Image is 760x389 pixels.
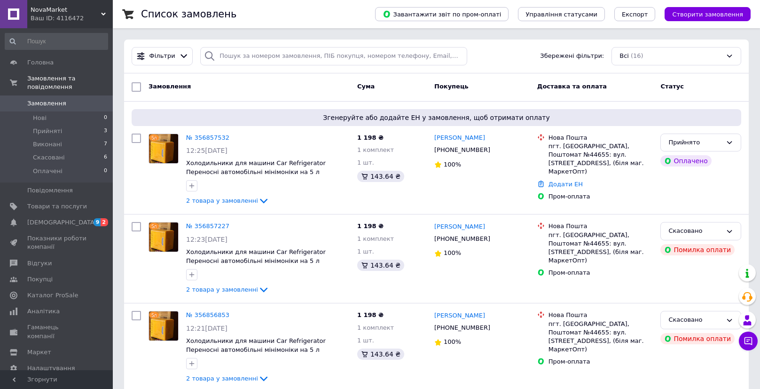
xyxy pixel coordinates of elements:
[357,311,384,318] span: 1 198 ₴
[357,134,384,141] span: 1 198 ₴
[548,269,653,277] div: Пром-оплата
[614,7,656,21] button: Експорт
[548,231,653,265] div: пгт. [GEOGRAPHIC_DATA], Поштомат №44655: вул. [STREET_ADDRESS], (біля маг. МаркетОпт)
[518,7,605,21] button: Управління статусами
[548,222,653,230] div: Нова Пошта
[33,167,63,175] span: Оплачені
[660,333,735,344] div: Помилка оплати
[94,218,101,226] span: 9
[27,307,60,316] span: Аналітика
[149,83,191,90] span: Замовлення
[186,337,326,353] span: Холодильники для машини Car Refrigerator Переносні автомобільні мінімоніки на 5 л
[31,14,113,23] div: Ваш ID: 4116472
[444,338,461,345] span: 100%
[200,47,467,65] input: Пошук за номером замовлення, ПІБ покупця, номером телефону, Email, номером накладної
[357,171,404,182] div: 143.64 ₴
[434,222,485,231] a: [PERSON_NAME]
[357,222,384,230] span: 1 198 ₴
[141,8,236,20] h1: Список замовлень
[27,348,51,357] span: Маркет
[668,226,722,236] div: Скасовано
[668,138,722,148] div: Прийнято
[186,159,326,175] a: Холодильники для машини Car Refrigerator Переносні автомобільні мінімоніки на 5 л
[357,235,394,242] span: 1 комплект
[660,155,711,167] div: Оплачено
[434,134,485,143] a: [PERSON_NAME]
[186,375,258,382] span: 2 товара у замовленні
[357,260,404,271] div: 143.64 ₴
[149,134,179,164] a: Фото товару
[186,286,269,293] a: 2 товара у замовленні
[149,222,178,252] img: Фото товару
[149,52,175,61] span: Фільтри
[444,249,461,256] span: 100%
[186,197,269,204] a: 2 товара у замовленні
[27,186,73,195] span: Повідомлення
[357,349,404,360] div: 143.64 ₴
[5,33,108,50] input: Пошук
[27,323,87,340] span: Гаманець компанії
[149,222,179,252] a: Фото товару
[186,248,326,264] a: Холодильники для машини Car Refrigerator Переносні автомобільні мінімоніки на 5 л
[149,134,178,163] img: Фото товару
[432,144,492,156] div: [PHONE_NUMBER]
[149,311,179,341] a: Фото товару
[631,52,643,59] span: (16)
[660,83,684,90] span: Статус
[622,11,648,18] span: Експорт
[548,181,583,188] a: Додати ЕН
[444,161,461,168] span: 100%
[739,332,758,350] button: Чат з покупцем
[432,322,492,334] div: [PHONE_NUMBER]
[33,127,62,135] span: Прийняті
[548,320,653,354] div: пгт. [GEOGRAPHIC_DATA], Поштомат №44655: вул. [STREET_ADDRESS], (біля маг. МаркетОпт)
[186,325,227,332] span: 12:21[DATE]
[27,364,75,373] span: Налаштування
[186,286,258,293] span: 2 товара у замовленні
[357,83,375,90] span: Cума
[537,83,607,90] span: Доставка та оплата
[27,259,52,268] span: Відгуки
[186,311,229,318] a: № 356856853
[357,146,394,153] span: 1 комплект
[525,11,597,18] span: Управління статусами
[432,233,492,245] div: [PHONE_NUMBER]
[668,315,722,325] div: Скасовано
[27,218,97,227] span: [DEMOGRAPHIC_DATA]
[186,147,227,154] span: 12:25[DATE]
[357,159,374,166] span: 1 шт.
[186,134,229,141] a: № 356857532
[27,58,54,67] span: Головна
[101,218,108,226] span: 2
[27,291,78,300] span: Каталог ProSale
[383,10,501,18] span: Завантажити звіт по пром-оплаті
[27,234,87,251] span: Показники роботи компанії
[375,7,509,21] button: Завантажити звіт по пром-оплаті
[104,167,107,175] span: 0
[434,311,485,320] a: [PERSON_NAME]
[149,311,178,341] img: Фото товару
[33,153,65,162] span: Скасовані
[104,153,107,162] span: 6
[548,357,653,366] div: Пром-оплата
[548,311,653,319] div: Нова Пошта
[672,11,743,18] span: Створити замовлення
[33,140,62,149] span: Виконані
[619,52,629,61] span: Всі
[104,140,107,149] span: 7
[548,142,653,176] div: пгт. [GEOGRAPHIC_DATA], Поштомат №44655: вул. [STREET_ADDRESS], (біля маг. МаркетОпт)
[27,74,113,91] span: Замовлення та повідомлення
[434,83,469,90] span: Покупець
[27,275,53,284] span: Покупці
[31,6,101,14] span: NovaMarket
[135,113,737,122] span: Згенеруйте або додайте ЕН у замовлення, щоб отримати оплату
[186,222,229,230] a: № 356857227
[540,52,604,61] span: Збережені фільтри:
[660,244,735,255] div: Помилка оплати
[33,114,47,122] span: Нові
[357,337,374,344] span: 1 шт.
[27,99,66,108] span: Замовлення
[357,324,394,331] span: 1 комплект
[548,134,653,142] div: Нова Пошта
